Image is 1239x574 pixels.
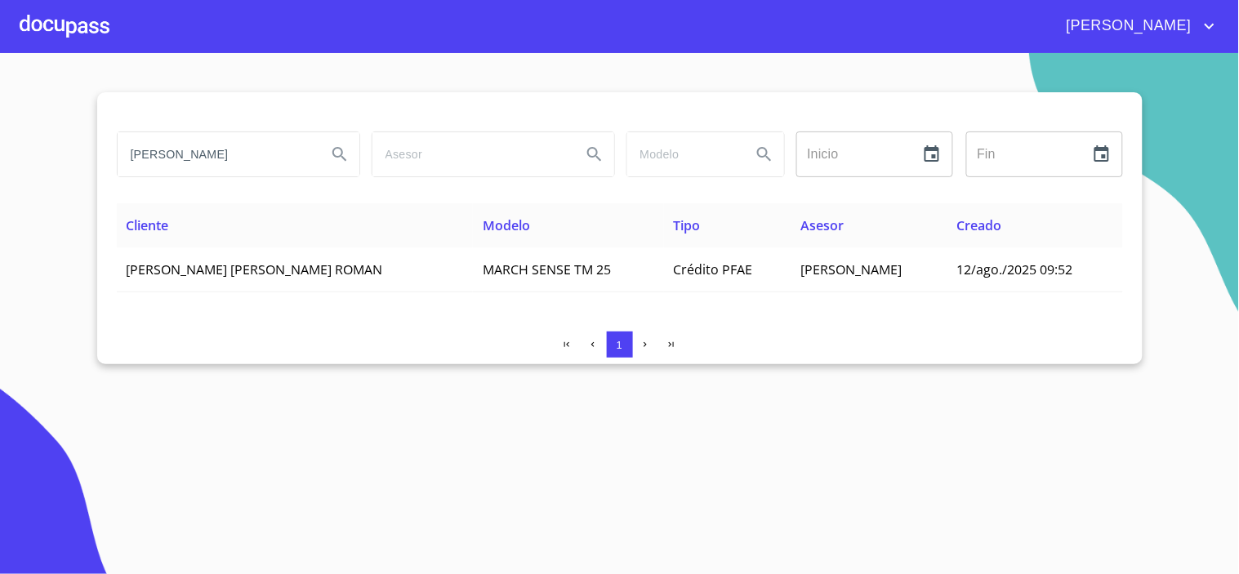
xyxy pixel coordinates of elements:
[674,260,753,278] span: Crédito PFAE
[1054,13,1200,39] span: [PERSON_NAME]
[801,260,903,278] span: [PERSON_NAME]
[745,135,784,174] button: Search
[607,331,633,358] button: 1
[483,260,611,278] span: MARCH SENSE TM 25
[957,216,1002,234] span: Creado
[320,135,359,174] button: Search
[372,132,568,176] input: search
[1054,13,1219,39] button: account of current user
[118,132,314,176] input: search
[483,216,530,234] span: Modelo
[127,260,383,278] span: [PERSON_NAME] [PERSON_NAME] ROMAN
[674,216,701,234] span: Tipo
[627,132,738,176] input: search
[575,135,614,174] button: Search
[801,216,845,234] span: Asesor
[127,216,169,234] span: Cliente
[957,260,1073,278] span: 12/ago./2025 09:52
[617,339,622,351] span: 1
